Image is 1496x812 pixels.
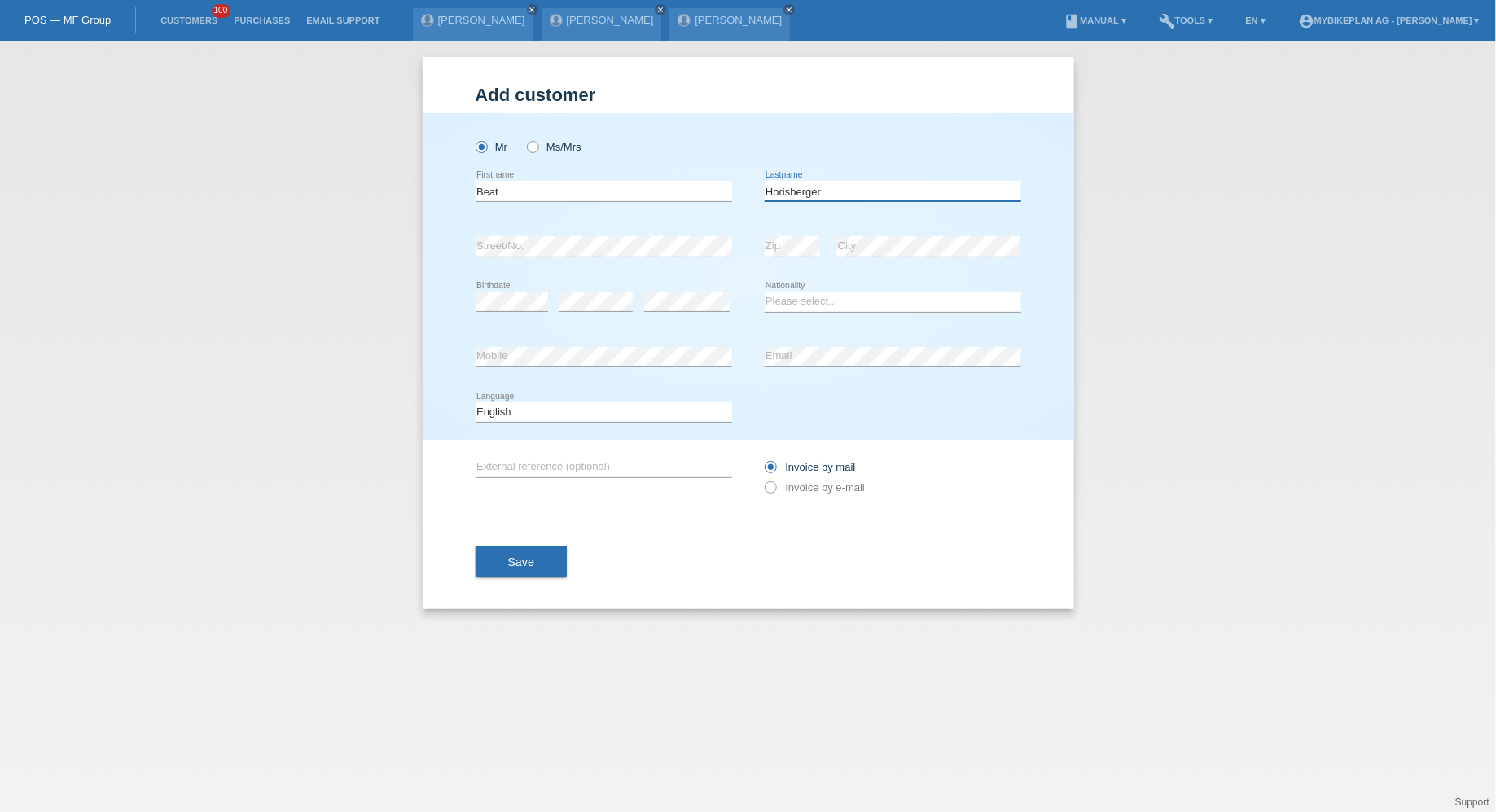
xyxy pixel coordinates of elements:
a: close [655,4,666,15]
label: Mr [476,141,508,153]
a: close [527,4,538,15]
label: Ms/Mrs [527,141,581,153]
i: book [1064,13,1080,29]
input: Invoice by e-mail [765,481,775,502]
i: build [1159,13,1175,29]
label: Invoice by e-mail [765,481,866,494]
a: POS — MF Group [24,14,111,26]
button: Save [476,546,568,577]
span: Save [508,555,535,568]
span: 100 [212,4,231,18]
label: Invoice by mail [765,461,856,473]
input: Mr [476,141,486,151]
i: close [785,6,793,14]
a: [PERSON_NAME] [438,14,525,26]
a: account_circleMybikeplan AG - [PERSON_NAME] ▾ [1290,15,1488,25]
a: bookManual ▾ [1055,15,1134,25]
input: Invoice by mail [765,461,775,481]
a: Support [1455,797,1489,808]
i: account_circle [1298,13,1314,29]
a: close [783,4,795,15]
a: [PERSON_NAME] [695,14,782,26]
h1: Add customer [476,85,1021,105]
i: close [656,6,665,14]
a: Customers [152,15,226,25]
input: Ms/Mrs [527,141,537,151]
i: close [529,6,537,14]
a: Purchases [226,15,298,25]
a: Email Support [298,15,388,25]
a: buildTools ▾ [1151,15,1222,25]
a: [PERSON_NAME] [567,14,654,26]
a: EN ▾ [1238,15,1274,25]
